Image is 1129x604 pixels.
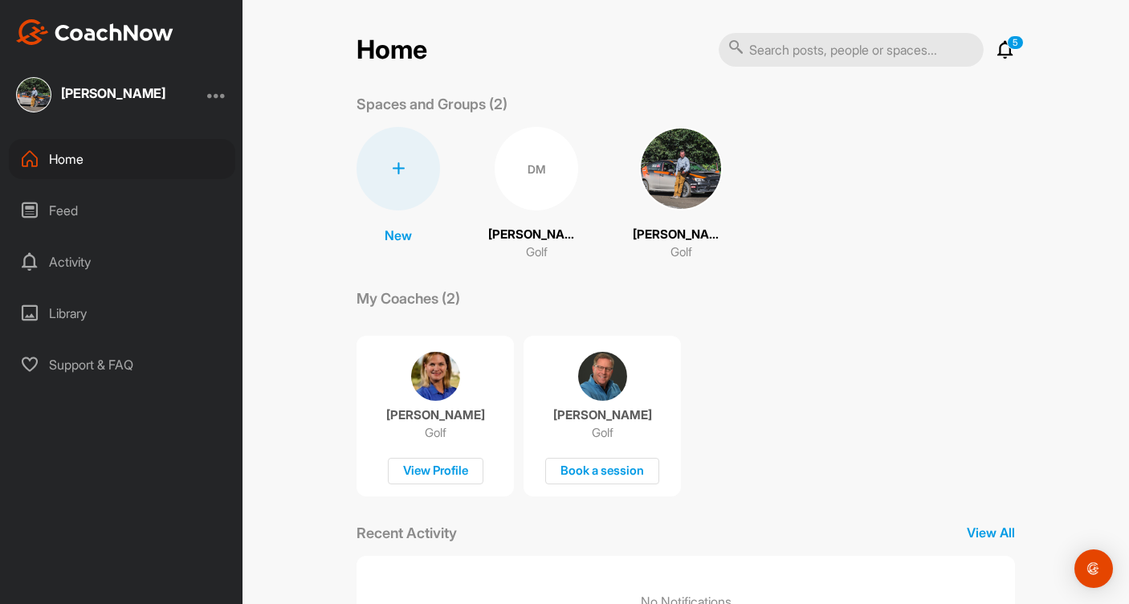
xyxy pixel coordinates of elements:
[16,19,173,45] img: CoachNow
[578,352,627,401] img: coach avatar
[553,407,652,423] p: [PERSON_NAME]
[633,226,729,244] p: [PERSON_NAME]
[411,352,460,401] img: coach avatar
[1074,549,1113,588] div: Open Intercom Messenger
[526,243,548,262] p: Golf
[357,93,507,115] p: Spaces and Groups (2)
[1007,35,1024,50] p: 5
[633,127,729,262] a: [PERSON_NAME]Golf
[357,522,457,544] p: Recent Activity
[9,190,235,231] div: Feed
[967,523,1015,542] p: View All
[61,87,165,100] div: [PERSON_NAME]
[719,33,984,67] input: Search posts, people or spaces...
[357,288,460,309] p: My Coaches (2)
[386,407,485,423] p: [PERSON_NAME]
[9,345,235,385] div: Support & FAQ
[9,242,235,282] div: Activity
[545,458,659,484] div: Book a session
[488,127,585,262] a: DM[PERSON_NAME]Golf
[357,35,427,66] h2: Home
[425,425,446,441] p: Golf
[9,293,235,333] div: Library
[670,243,692,262] p: Golf
[388,458,483,484] div: View Profile
[495,127,578,210] div: DM
[9,139,235,179] div: Home
[639,127,723,210] img: square_9db798e9626e720e7578f25b9a393cf7.jpg
[592,425,613,441] p: Golf
[16,77,51,112] img: square_9db798e9626e720e7578f25b9a393cf7.jpg
[488,226,585,244] p: [PERSON_NAME]
[385,226,412,245] p: New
